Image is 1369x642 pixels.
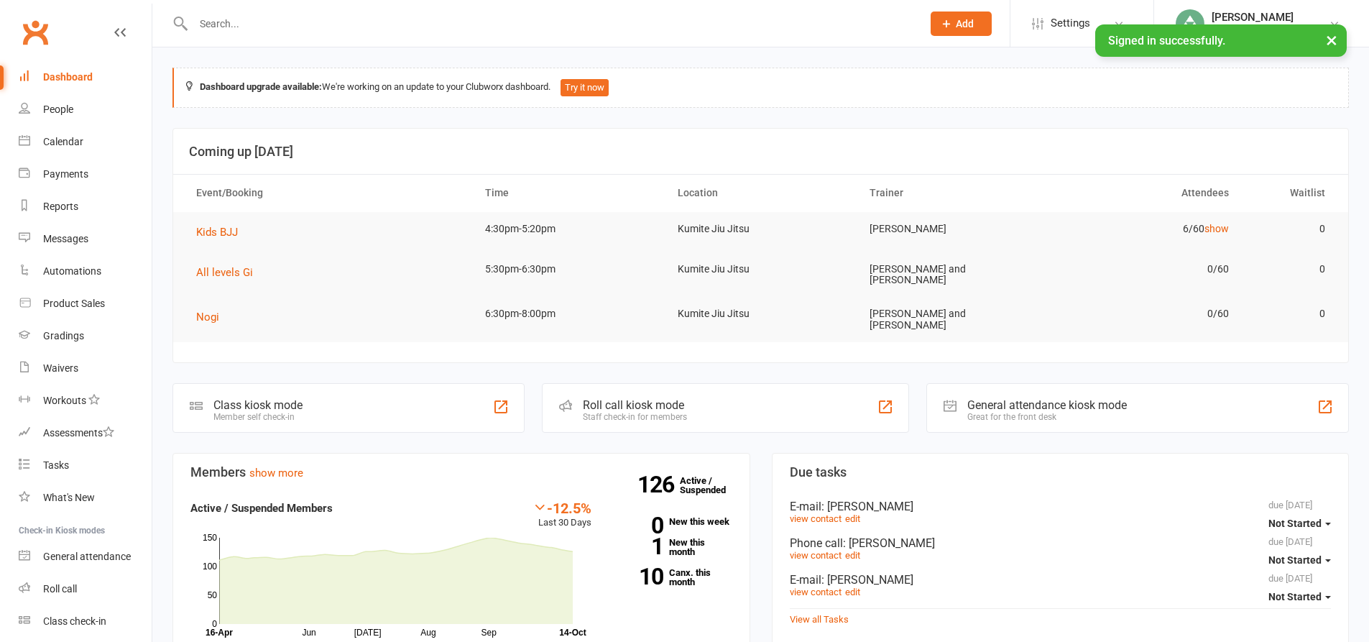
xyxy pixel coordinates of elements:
[43,233,88,244] div: Messages
[1204,223,1229,234] a: show
[613,538,732,556] a: 1New this month
[1268,510,1331,536] button: Not Started
[790,614,849,625] a: View all Tasks
[19,255,152,288] a: Automations
[1051,7,1090,40] span: Settings
[19,449,152,482] a: Tasks
[613,536,663,557] strong: 1
[845,550,860,561] a: edit
[967,398,1127,412] div: General attendance kiosk mode
[213,398,303,412] div: Class kiosk mode
[1049,175,1242,211] th: Attendees
[1268,584,1331,610] button: Not Started
[19,93,152,126] a: People
[196,311,219,324] span: Nogi
[472,212,665,246] td: 4:30pm-5:20pm
[19,61,152,93] a: Dashboard
[43,459,69,471] div: Tasks
[790,536,1332,550] div: Phone call
[1049,212,1242,246] td: 6/60
[43,362,78,374] div: Waivers
[19,352,152,385] a: Waivers
[19,320,152,352] a: Gradings
[637,474,680,495] strong: 126
[790,513,842,524] a: view contact
[561,79,609,96] button: Try it now
[665,252,857,286] td: Kumite Jiu Jitsu
[583,398,687,412] div: Roll call kiosk mode
[1176,9,1204,38] img: thumb_image1713433996.png
[613,515,663,536] strong: 0
[172,68,1349,108] div: We're working on an update to your Clubworx dashboard.
[19,417,152,449] a: Assessments
[1108,34,1225,47] span: Signed in successfully.
[183,175,472,211] th: Event/Booking
[196,308,229,326] button: Nogi
[213,412,303,422] div: Member self check-in
[1242,175,1338,211] th: Waitlist
[19,605,152,638] a: Class kiosk mode
[43,168,88,180] div: Payments
[1242,297,1338,331] td: 0
[956,18,974,29] span: Add
[43,395,86,406] div: Workouts
[680,465,743,505] a: 126Active / Suspended
[790,550,842,561] a: view contact
[533,500,591,515] div: -12.5%
[1268,547,1331,573] button: Not Started
[43,583,77,595] div: Roll call
[19,385,152,417] a: Workouts
[189,145,1332,159] h3: Coming up [DATE]
[472,252,665,286] td: 5:30pm-6:30pm
[613,566,663,587] strong: 10
[43,136,83,147] div: Calendar
[665,175,857,211] th: Location
[200,81,322,92] strong: Dashboard upgrade available:
[1242,212,1338,246] td: 0
[967,412,1127,422] div: Great for the front desk
[613,568,732,587] a: 10Canx. this month
[931,12,992,36] button: Add
[790,465,1332,480] h3: Due tasks
[196,264,263,281] button: All levels Gi
[1049,252,1242,286] td: 0/60
[857,212,1049,246] td: [PERSON_NAME]
[857,252,1049,298] td: [PERSON_NAME] and [PERSON_NAME]
[790,573,1332,587] div: E-mail
[190,502,333,515] strong: Active / Suspended Members
[43,330,84,341] div: Gradings
[43,427,114,439] div: Assessments
[17,14,53,50] a: Clubworx
[1212,11,1294,24] div: [PERSON_NAME]
[189,14,912,34] input: Search...
[1212,24,1294,37] div: Kumite Jiu Jitsu
[19,191,152,223] a: Reports
[821,500,913,513] span: : [PERSON_NAME]
[19,223,152,255] a: Messages
[43,615,106,627] div: Class check-in
[43,104,73,115] div: People
[665,297,857,331] td: Kumite Jiu Jitsu
[19,482,152,514] a: What's New
[790,587,842,597] a: view contact
[665,212,857,246] td: Kumite Jiu Jitsu
[43,298,105,309] div: Product Sales
[857,175,1049,211] th: Trainer
[1319,24,1345,55] button: ×
[1049,297,1242,331] td: 0/60
[857,297,1049,342] td: [PERSON_NAME] and [PERSON_NAME]
[533,500,591,531] div: Last 30 Days
[843,536,935,550] span: : [PERSON_NAME]
[19,573,152,605] a: Roll call
[196,224,248,241] button: Kids BJJ
[1242,252,1338,286] td: 0
[43,201,78,212] div: Reports
[1268,554,1322,566] span: Not Started
[19,126,152,158] a: Calendar
[472,297,665,331] td: 6:30pm-8:00pm
[845,587,860,597] a: edit
[43,551,131,562] div: General attendance
[821,573,913,587] span: : [PERSON_NAME]
[1268,518,1322,529] span: Not Started
[196,226,238,239] span: Kids BJJ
